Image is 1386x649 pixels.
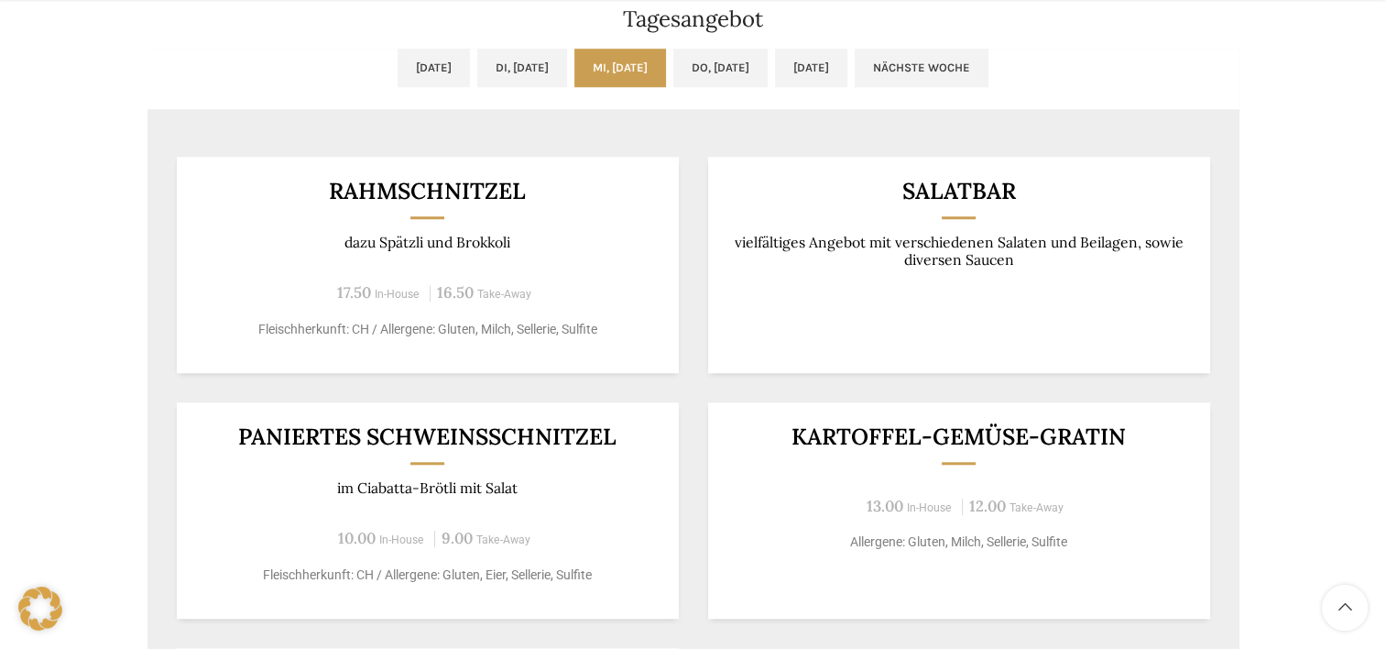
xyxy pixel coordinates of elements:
a: Do, [DATE] [673,49,768,87]
h3: Paniertes Schweinsschnitzel [199,425,656,448]
p: Fleischherkunft: CH / Allergene: Gluten, Milch, Sellerie, Sulfite [199,320,656,339]
p: im Ciabatta-Brötli mit Salat [199,479,656,497]
a: Scroll to top button [1322,585,1368,631]
span: Take-Away [477,288,531,301]
a: Mi, [DATE] [574,49,666,87]
span: Take-Away [1009,501,1064,514]
p: Fleischherkunft: CH / Allergene: Gluten, Eier, Sellerie, Sulfite [199,566,656,585]
span: 17.50 [337,282,371,302]
span: Take-Away [476,533,530,546]
h2: Tagesangebot [147,8,1239,30]
p: vielfältiges Angebot mit verschiedenen Salaten und Beilagen, sowie diversen Saucen [730,234,1187,269]
a: Di, [DATE] [477,49,567,87]
p: Allergene: Gluten, Milch, Sellerie, Sulfite [730,533,1187,552]
span: 16.50 [437,282,474,302]
h3: Salatbar [730,180,1187,203]
span: 12.00 [969,496,1006,516]
p: dazu Spätzli und Brokkoli [199,234,656,251]
h3: Rahmschnitzel [199,180,656,203]
h3: Kartoffel-Gemüse-Gratin [730,425,1187,448]
a: [DATE] [775,49,847,87]
a: Nächste Woche [855,49,988,87]
span: In-House [379,533,424,546]
span: 10.00 [338,528,376,548]
span: 13.00 [867,496,903,516]
span: In-House [375,288,420,301]
span: In-House [907,501,952,514]
span: 9.00 [442,528,473,548]
a: [DATE] [398,49,470,87]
